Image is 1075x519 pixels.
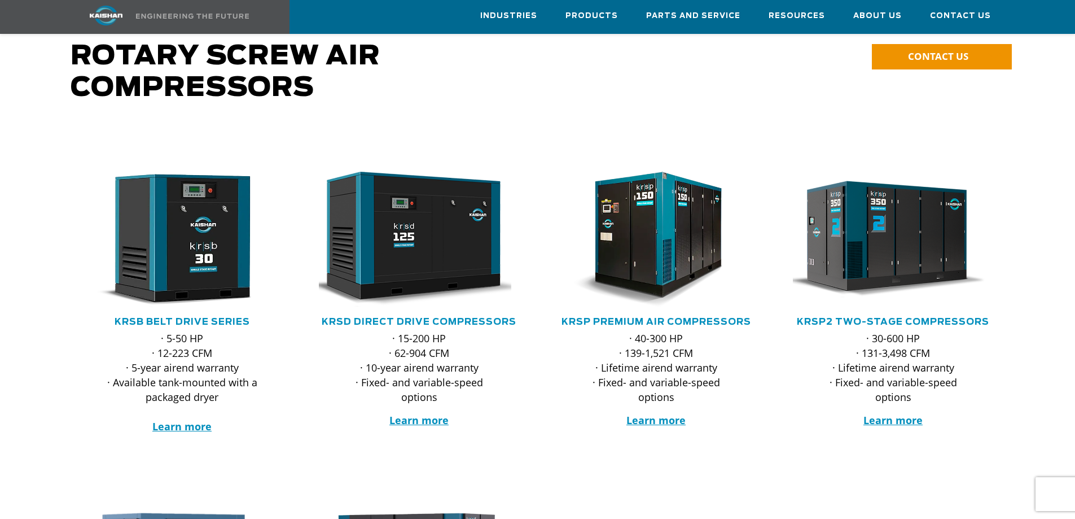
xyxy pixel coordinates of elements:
[136,14,249,19] img: Engineering the future
[389,413,449,427] a: Learn more
[547,172,748,307] img: krsp150
[82,172,283,307] div: krsb30
[71,43,380,102] span: Rotary Screw Air Compressors
[341,331,497,404] p: · 15-200 HP · 62-904 CFM · 10-year airend warranty · Fixed- and variable-speed options
[561,317,751,326] a: KRSP Premium Air Compressors
[872,44,1012,69] a: CONTACT US
[646,10,740,23] span: Parts and Service
[152,420,212,433] a: Learn more
[578,331,734,404] p: · 40-300 HP · 139-1,521 CFM · Lifetime airend warranty · Fixed- and variable-speed options
[769,1,825,31] a: Resources
[853,10,902,23] span: About Us
[646,1,740,31] a: Parts and Service
[64,6,148,25] img: kaishan logo
[565,10,618,23] span: Products
[908,50,968,63] span: CONTACT US
[815,331,971,404] p: · 30-600 HP · 131-3,498 CFM · Lifetime airend warranty · Fixed- and variable-speed options
[310,172,511,307] img: krsd125
[73,172,274,307] img: krsb30
[626,413,686,427] a: Learn more
[797,317,989,326] a: KRSP2 Two-Stage Compressors
[565,1,618,31] a: Products
[319,172,520,307] div: krsd125
[480,1,537,31] a: Industries
[863,413,923,427] a: Learn more
[853,1,902,31] a: About Us
[104,331,260,434] p: · 5-50 HP · 12-223 CFM · 5-year airend warranty · Available tank-mounted with a packaged dryer
[556,172,757,307] div: krsp150
[322,317,516,326] a: KRSD Direct Drive Compressors
[480,10,537,23] span: Industries
[930,10,991,23] span: Contact Us
[115,317,250,326] a: KRSB Belt Drive Series
[793,172,994,307] div: krsp350
[784,172,985,307] img: krsp350
[769,10,825,23] span: Resources
[930,1,991,31] a: Contact Us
